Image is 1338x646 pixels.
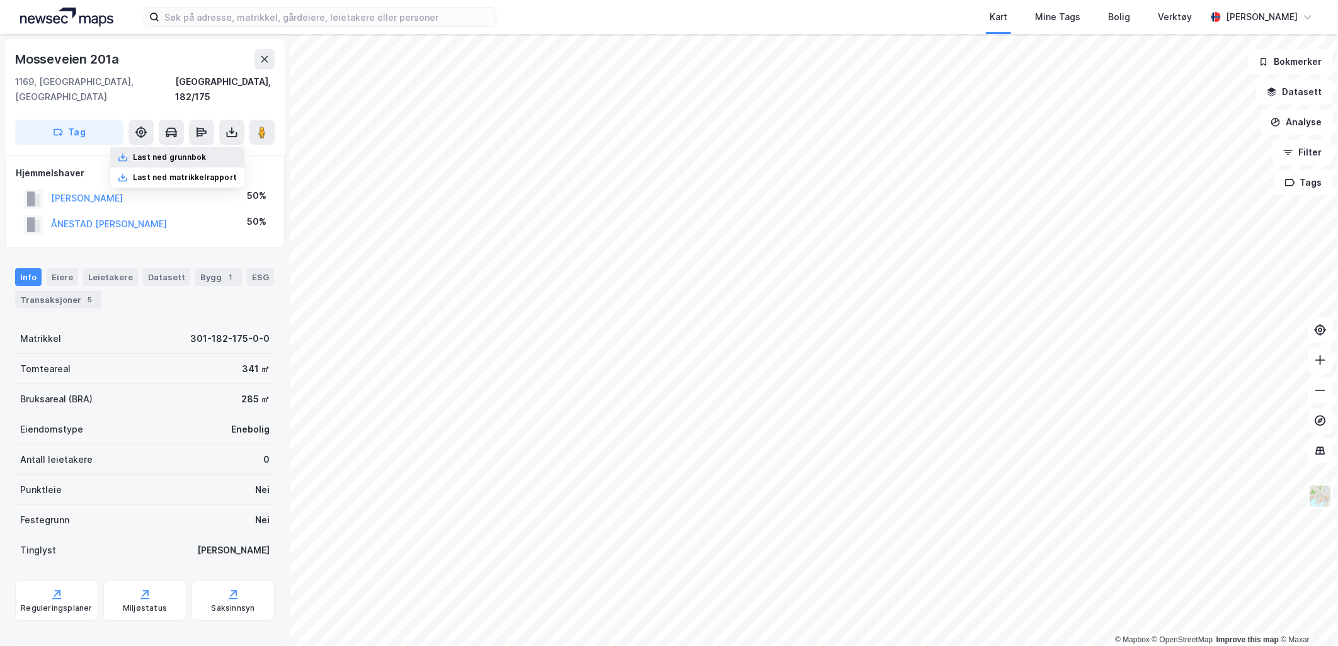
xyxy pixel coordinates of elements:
[241,392,270,407] div: 285 ㎡
[263,452,270,467] div: 0
[1248,49,1333,74] button: Bokmerker
[195,268,242,286] div: Bygg
[159,8,496,26] input: Søk på adresse, matrikkel, gårdeiere, leietakere eller personer
[20,513,69,528] div: Festegrunn
[224,271,237,283] div: 1
[133,152,206,162] div: Last ned grunnbok
[83,268,138,286] div: Leietakere
[255,513,270,528] div: Nei
[20,331,61,346] div: Matrikkel
[990,9,1007,25] div: Kart
[133,173,237,183] div: Last ned matrikkelrapport
[143,268,190,286] div: Datasett
[47,268,78,286] div: Eiere
[242,361,270,377] div: 341 ㎡
[15,291,101,309] div: Transaksjoner
[1035,9,1080,25] div: Mine Tags
[197,543,270,558] div: [PERSON_NAME]
[190,331,270,346] div: 301-182-175-0-0
[1152,635,1213,644] a: OpenStreetMap
[1275,586,1338,646] iframe: Chat Widget
[21,603,92,613] div: Reguleringsplaner
[20,482,62,497] div: Punktleie
[1272,140,1333,165] button: Filter
[20,452,93,467] div: Antall leietakere
[212,603,255,613] div: Saksinnsyn
[1226,9,1298,25] div: [PERSON_NAME]
[1308,484,1332,508] img: Z
[15,120,123,145] button: Tag
[247,268,274,286] div: ESG
[1115,635,1150,644] a: Mapbox
[123,603,167,613] div: Miljøstatus
[255,482,270,497] div: Nei
[20,8,113,26] img: logo.a4113a55bc3d86da70a041830d287a7e.svg
[231,422,270,437] div: Enebolig
[16,166,274,181] div: Hjemmelshaver
[20,543,56,558] div: Tinglyst
[15,49,122,69] div: Mosseveien 201a
[1158,9,1192,25] div: Verktøy
[15,74,175,105] div: 1169, [GEOGRAPHIC_DATA], [GEOGRAPHIC_DATA]
[20,392,93,407] div: Bruksareal (BRA)
[1216,635,1279,644] a: Improve this map
[84,293,96,306] div: 5
[1108,9,1130,25] div: Bolig
[20,422,83,437] div: Eiendomstype
[1256,79,1333,105] button: Datasett
[20,361,71,377] div: Tomteareal
[1274,170,1333,195] button: Tags
[15,268,42,286] div: Info
[247,214,266,229] div: 50%
[175,74,275,105] div: [GEOGRAPHIC_DATA], 182/175
[247,188,266,203] div: 50%
[1260,110,1333,135] button: Analyse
